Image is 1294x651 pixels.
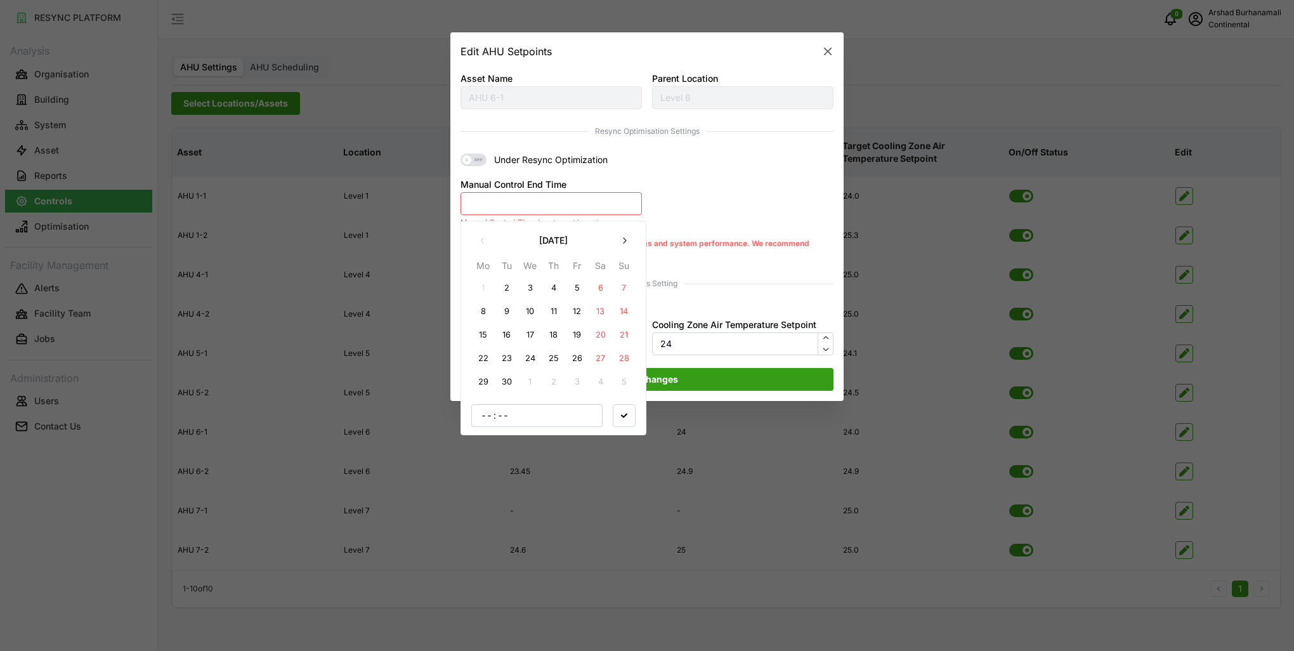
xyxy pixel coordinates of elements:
[472,324,495,346] button: 15 September 2025
[496,409,510,422] input: --
[652,318,816,332] label: Cooling Zone Air Temperature Setpoint
[472,347,495,370] button: 22 September 2025
[471,154,487,167] span: OFF
[542,371,565,393] button: 2 October 2025
[542,324,565,346] button: 18 September 2025
[519,347,542,370] button: 24 September 2025
[519,277,542,299] button: 3 September 2025
[542,347,565,370] button: 25 September 2025
[589,371,612,393] button: 4 October 2025
[495,300,518,323] button: 9 September 2025
[612,258,636,277] th: Su
[461,278,833,290] span: Setpoints Setting
[652,72,718,86] label: Parent Location
[471,258,495,277] th: Mo
[461,218,642,227] p: Manual Control Time input must be set
[566,324,589,346] button: 19 September 2025
[589,300,612,323] button: 13 September 2025
[493,404,496,426] span: :
[495,258,518,277] th: Tu
[472,371,495,393] button: 29 September 2025
[472,277,495,299] button: 1 September 2025
[519,324,542,346] button: 17 September 2025
[565,258,589,277] th: Fr
[487,154,608,167] span: Under Resync Optimization
[461,72,513,86] label: Asset Name
[566,347,589,370] button: 26 September 2025
[589,277,612,299] button: 6 September 2025
[461,126,833,138] span: Resync Optimisation Settings
[613,371,636,393] button: 5 October 2025
[542,277,565,299] button: 4 September 2025
[589,324,612,346] button: 20 September 2025
[461,178,566,192] label: Manual Control End Time
[472,300,495,323] button: 8 September 2025
[495,277,518,299] button: 2 September 2025
[519,371,542,393] button: 1 October 2025
[617,369,678,390] span: Save Changes
[589,258,612,277] th: Sa
[613,277,636,299] button: 7 September 2025
[566,371,589,393] button: 3 October 2025
[589,347,612,370] button: 27 September 2025
[519,300,542,323] button: 10 September 2025
[494,229,613,252] button: [DATE]
[461,46,552,56] h2: Edit AHU Setpoints
[566,277,589,299] button: 5 September 2025
[495,324,518,346] button: 16 September 2025
[542,300,565,323] button: 11 September 2025
[613,347,636,370] button: 28 September 2025
[461,238,833,261] p: Turning off optimisation may impact energy savings and system performance. We recommend keeping i...
[495,371,518,393] button: 30 September 2025
[613,300,636,323] button: 14 September 2025
[461,368,833,391] button: Save Changes
[480,409,493,422] input: --
[613,324,636,346] button: 21 September 2025
[542,258,565,277] th: Th
[518,258,542,277] th: We
[566,300,589,323] button: 12 September 2025
[495,347,518,370] button: 23 September 2025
